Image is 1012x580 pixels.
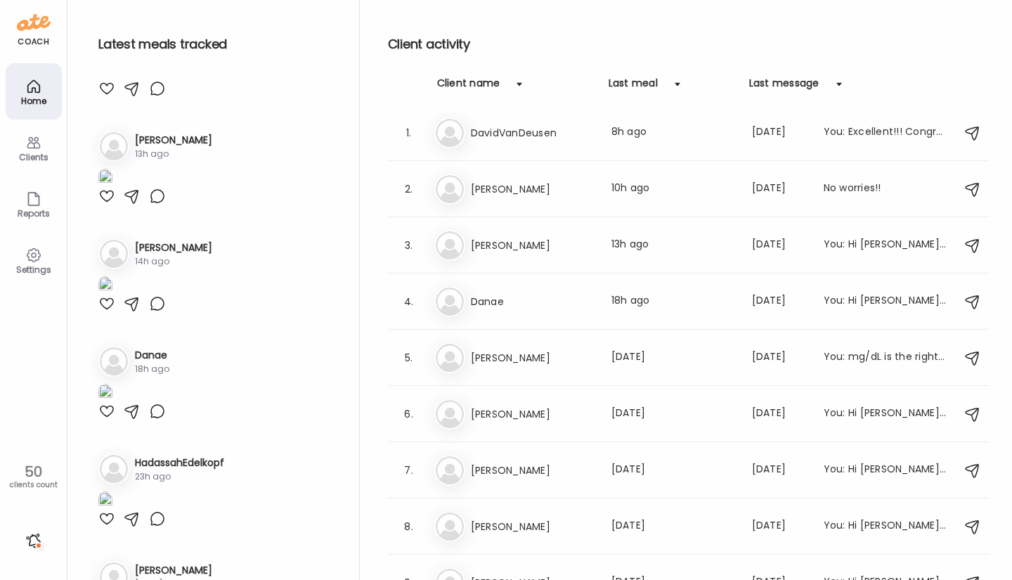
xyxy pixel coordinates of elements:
div: [DATE] [752,462,807,479]
div: 7. [401,462,417,479]
div: 8. [401,518,417,535]
div: 18h ago [611,293,735,310]
img: images%2F9HBKZMAjsQgjWYw0dDklNQEIjOI2%2Fep9KmgUrqKSriSyDSz1x%2F86SbkYU3vKfHcaXP54Z8_1080 [98,384,112,403]
div: 1. [401,124,417,141]
img: bg-avatar-default.svg [100,240,128,268]
h3: [PERSON_NAME] [471,181,595,198]
div: [DATE] [611,462,735,479]
div: [DATE] [611,518,735,535]
img: bg-avatar-default.svg [436,513,464,541]
div: 13h ago [611,237,735,254]
h3: Danae [471,293,595,310]
h3: HadassahEdelkopf [135,456,224,470]
div: 18h ago [135,363,169,375]
div: Reports [8,209,59,218]
h2: Latest meals tracked [98,34,337,55]
div: [DATE] [611,406,735,423]
div: Last meal [609,76,658,98]
h3: [PERSON_NAME] [471,349,595,366]
img: bg-avatar-default.svg [100,455,128,483]
h3: [PERSON_NAME] [471,406,595,423]
div: 3. [401,237,417,254]
div: 6. [401,406,417,423]
div: [DATE] [752,349,807,366]
img: bg-avatar-default.svg [436,400,464,428]
div: You: Hi [PERSON_NAME]! Just sending you a quick message to let you know that your data from the n... [824,293,947,310]
img: bg-avatar-default.svg [436,456,464,484]
div: Last message [749,76,819,98]
div: Home [8,96,59,105]
div: You: Hi [PERSON_NAME], are you currently having one meal per day or is there a second meal? [824,237,947,254]
img: bg-avatar-default.svg [436,344,464,372]
div: 2. [401,181,417,198]
div: You: Excellent!!! Congrats! [824,124,947,141]
img: bg-avatar-default.svg [436,288,464,316]
div: No worries!! [824,181,947,198]
div: [DATE] [752,237,807,254]
h3: [PERSON_NAME] [135,563,212,578]
div: You: mg/dL is the right choice, I am not sure why it is giving me different numbers [824,349,947,366]
div: 13h ago [135,148,212,160]
div: You: Hi [PERSON_NAME]! Just sending a friendly reminder to take photos of your meals, thank you! [824,462,947,479]
div: [DATE] [752,406,807,423]
div: 50 [5,463,62,480]
div: [DATE] [611,349,735,366]
h3: [PERSON_NAME] [471,518,595,535]
img: images%2F5KDqdEDx1vNTPAo8JHrXSOUdSd72%2FzZmkAnW7Zrf5U0EgUVDI%2Fogukib3Io1sotDuToF0g_1080 [98,491,112,510]
div: [DATE] [752,518,807,535]
img: bg-avatar-default.svg [436,119,464,147]
div: [DATE] [752,181,807,198]
h3: DavidVanDeusen [471,124,595,141]
div: coach [18,36,49,48]
div: 5. [401,349,417,366]
div: [DATE] [752,124,807,141]
div: Client name [437,76,500,98]
h3: [PERSON_NAME] [135,240,212,255]
img: bg-avatar-default.svg [100,132,128,160]
div: [DATE] [752,293,807,310]
img: images%2FPwXOUG2Ou3S5GU6VFDz5V1EyW272%2Fnz9bvYXRUSZ7qCam7fdP%2FwQnQhABBTS16wHvag55B_1080 [98,276,112,295]
div: 10h ago [611,181,735,198]
h3: Danae [135,348,169,363]
div: 4. [401,293,417,310]
img: images%2FE1te8jy868OACQDnreclMnm4OpC3%2FObwAN3CRfkyY1kSuRF8T%2FYy5By6riqFNfwNC8KdYD_1080 [98,169,112,188]
div: clients count [5,480,62,490]
img: bg-avatar-default.svg [436,175,464,203]
img: ate [17,11,51,34]
div: You: Hi [PERSON_NAME], I looked up the Elysium vitamins. Matter, which is the brain aging one, ha... [824,406,947,423]
div: Settings [8,265,59,274]
h3: [PERSON_NAME] [135,133,212,148]
h3: [PERSON_NAME] [471,462,595,479]
div: 14h ago [135,255,212,268]
div: You: Hi [PERSON_NAME], no it is not comparable. This bar is higher in protein and carbohydrates, ... [824,518,947,535]
img: bg-avatar-default.svg [436,231,464,259]
img: bg-avatar-default.svg [100,347,128,375]
div: Clients [8,153,59,162]
h3: [PERSON_NAME] [471,237,595,254]
div: 23h ago [135,470,224,483]
h2: Client activity [388,34,990,55]
div: 8h ago [611,124,735,141]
